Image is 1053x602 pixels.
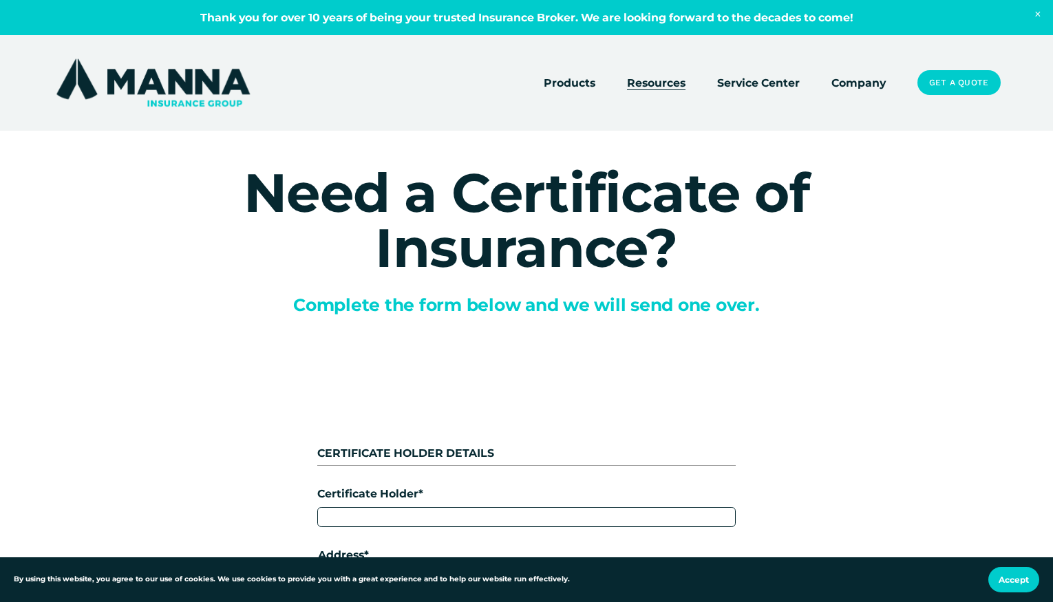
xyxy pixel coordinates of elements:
span: Complete the form below and we will send one over. [293,294,760,315]
a: folder dropdown [627,73,685,93]
a: Service Center [717,73,800,93]
button: Accept [988,567,1039,592]
a: Get a Quote [917,70,1001,95]
a: folder dropdown [544,73,595,93]
span: Products [544,74,595,92]
a: Company [831,73,886,93]
label: Certificate Holder [317,485,735,502]
span: Resources [627,74,685,92]
p: By using this website, you agree to our use of cookies. We use cookies to provide you with a grea... [14,574,570,585]
div: CERTIFICATE HOLDER DETAILS [317,444,735,462]
legend: Address [318,546,369,563]
img: Manna Insurance Group [53,56,253,109]
span: Accept [999,574,1029,585]
h1: Need a Certificate of Insurance? [212,165,841,277]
